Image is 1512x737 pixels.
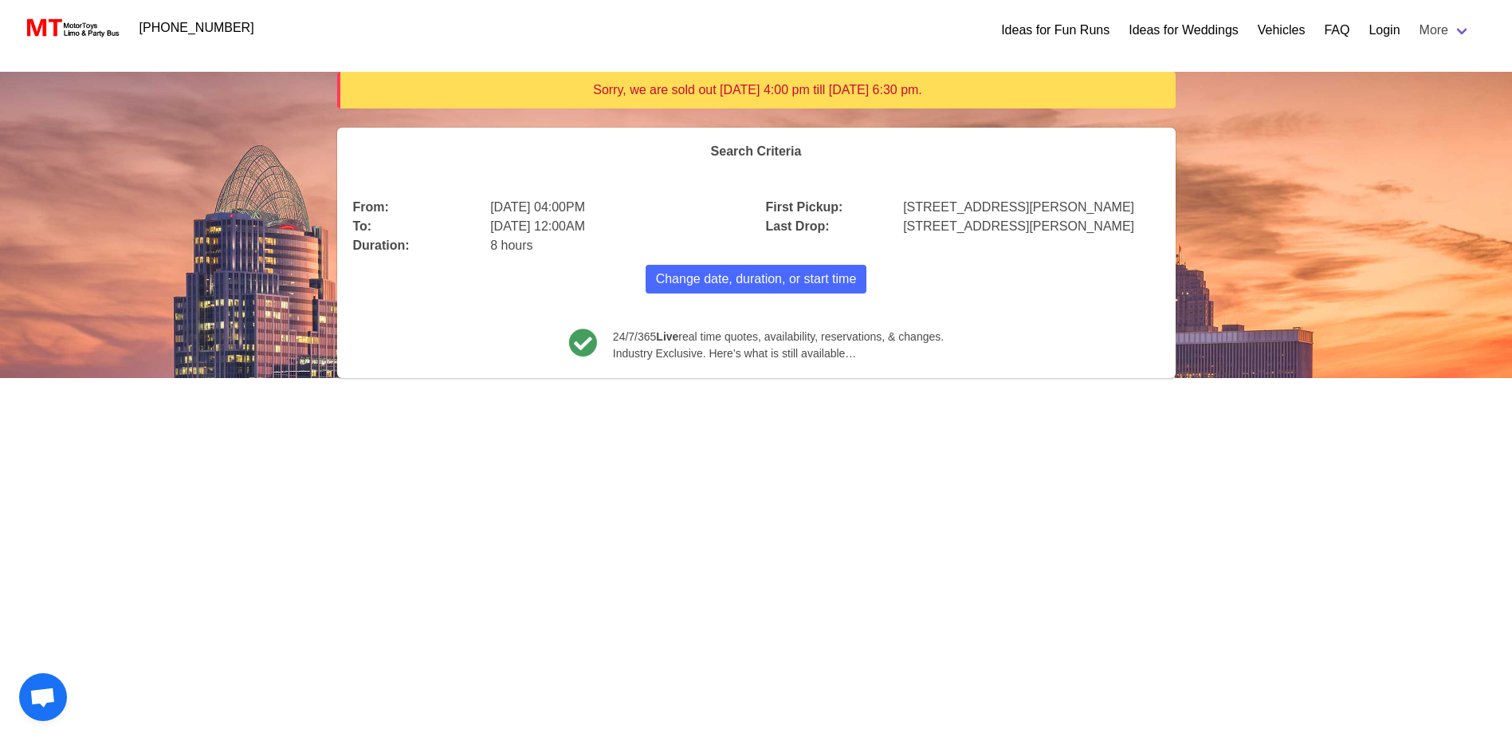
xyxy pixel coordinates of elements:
div: Open chat [19,673,67,721]
a: Ideas for Weddings [1129,21,1239,40]
div: [STREET_ADDRESS][PERSON_NAME] [893,188,1168,217]
div: [STREET_ADDRESS][PERSON_NAME] [893,207,1168,236]
a: Ideas for Fun Runs [1001,21,1109,40]
span: Industry Exclusive. Here’s what is still available… [613,345,944,362]
a: Login [1369,21,1400,40]
b: Duration: [353,238,410,252]
b: Last Drop: [766,219,830,233]
b: From: [353,200,389,214]
h4: Search Criteria [353,144,1160,159]
b: First Pickup: [766,200,843,214]
div: [DATE] 12:00AM [481,207,756,236]
div: 8 hours [481,227,756,255]
b: To: [353,219,372,233]
img: MotorToys Logo [22,17,120,39]
a: Vehicles [1258,21,1306,40]
b: Live [656,330,678,343]
a: FAQ [1324,21,1349,40]
span: 24/7/365 real time quotes, availability, reservations, & changes. [613,329,944,345]
a: More [1410,14,1480,46]
span: Change date, duration, or start time [656,270,857,289]
a: [PHONE_NUMBER] [130,12,264,44]
button: Change date, duration, or start time [646,265,867,294]
div: [DATE] 04:00PM [481,188,756,217]
div: Sorry, we are sold out [DATE] 4:00 pm till [DATE] 6:30 pm. [350,81,1166,99]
